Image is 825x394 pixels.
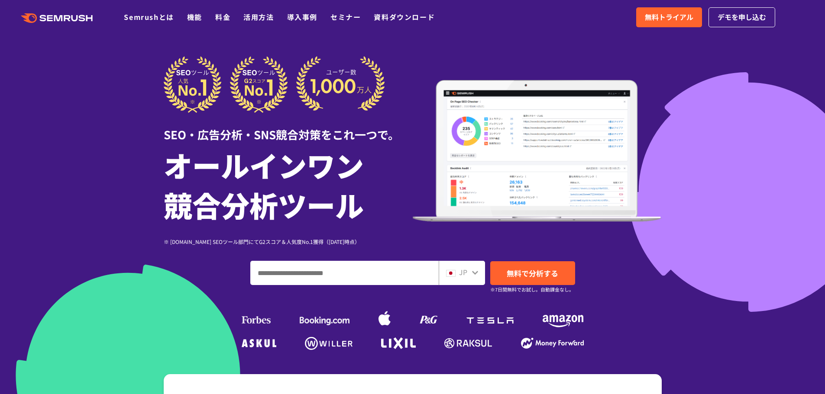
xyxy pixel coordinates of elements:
a: 活用方法 [243,12,274,22]
a: 無料トライアル [636,7,702,27]
a: セミナー [330,12,361,22]
a: 導入事例 [287,12,317,22]
span: JP [459,267,467,277]
a: 料金 [215,12,230,22]
span: 無料トライアル [645,12,693,23]
a: デモを申し込む [709,7,775,27]
div: SEO・広告分析・SNS競合対策をこれ一つで。 [164,113,413,143]
a: Semrushとは [124,12,174,22]
a: 機能 [187,12,202,22]
small: ※7日間無料でお試し。自動課金なし。 [490,285,574,294]
a: 資料ダウンロード [374,12,435,22]
input: ドメイン、キーワードまたはURLを入力してください [251,261,438,285]
div: ※ [DOMAIN_NAME] SEOツール部門にてG2スコア＆人気度No.1獲得（[DATE]時点） [164,237,413,246]
h1: オールインワン 競合分析ツール [164,145,413,224]
a: 無料で分析する [490,261,575,285]
span: 無料で分析する [507,268,558,279]
span: デモを申し込む [718,12,766,23]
